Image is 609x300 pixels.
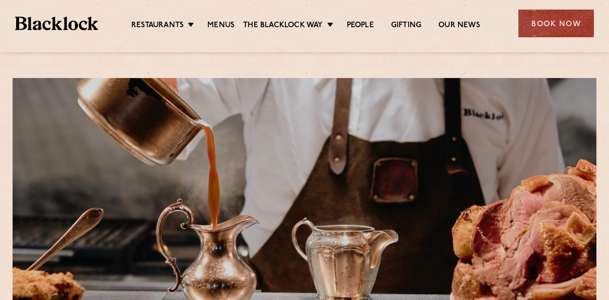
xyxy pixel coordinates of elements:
img: BL_Textured_Logo-footer-cropped.svg [15,17,98,31]
a: The Blacklock Way [243,21,323,32]
a: Restaurants [131,21,184,32]
a: Gifting [391,21,421,32]
div: Book Now [518,10,594,37]
a: Our News [438,21,480,32]
a: People [347,21,374,32]
a: Menus [207,21,235,32]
